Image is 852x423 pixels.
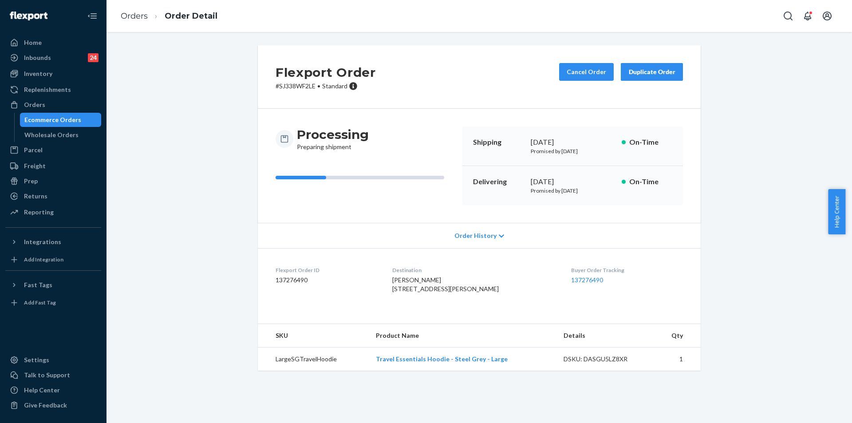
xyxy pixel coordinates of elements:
a: Returns [5,189,101,203]
div: Replenishments [24,85,71,94]
a: Prep [5,174,101,188]
a: Wholesale Orders [20,128,102,142]
a: Orders [121,11,148,21]
div: Duplicate Order [628,67,675,76]
div: Wholesale Orders [24,130,79,139]
ol: breadcrumbs [114,3,225,29]
td: LargeSGTravelHoodie [258,348,369,371]
div: Talk to Support [24,371,70,380]
a: Travel Essentials Hoodie - Steel Grey - Large [376,355,508,363]
a: Add Integration [5,253,101,267]
a: Inventory [5,67,101,81]
div: Fast Tags [24,281,52,289]
div: Home [24,38,42,47]
a: Ecommerce Orders [20,113,102,127]
span: Standard [322,82,347,90]
a: Add Fast Tag [5,296,101,310]
img: Flexport logo [10,12,47,20]
th: Qty [654,324,701,348]
a: Home [5,36,101,50]
h2: Flexport Order [276,63,376,82]
div: Add Integration [24,256,63,263]
a: Parcel [5,143,101,157]
td: 1 [654,348,701,371]
a: 137276490 [571,276,603,284]
th: Product Name [369,324,556,348]
a: Freight [5,159,101,173]
p: Promised by [DATE] [531,187,615,194]
div: Give Feedback [24,401,67,410]
button: Talk to Support [5,368,101,382]
p: On-Time [629,177,672,187]
a: Replenishments [5,83,101,97]
div: [DATE] [531,137,615,147]
p: On-Time [629,137,672,147]
p: Promised by [DATE] [531,147,615,155]
button: Fast Tags [5,278,101,292]
div: Help Center [24,386,60,395]
div: [DATE] [531,177,615,187]
th: Details [556,324,654,348]
div: Parcel [24,146,43,154]
button: Close Navigation [83,7,101,25]
div: Returns [24,192,47,201]
span: Order History [454,231,497,240]
p: # SJ338WF2LE [276,82,376,91]
span: • [317,82,320,90]
h3: Processing [297,127,369,142]
div: Preparing shipment [297,127,369,151]
div: Inventory [24,69,52,78]
a: Orders [5,98,101,112]
button: Open account menu [818,7,836,25]
button: Duplicate Order [621,63,683,81]
iframe: Opens a widget where you can chat to one of our agents [796,396,843,419]
a: Settings [5,353,101,367]
div: 24 [88,53,99,62]
p: Delivering [473,177,524,187]
button: Open Search Box [779,7,797,25]
button: Help Center [828,189,845,234]
div: Ecommerce Orders [24,115,81,124]
dt: Buyer Order Tracking [571,266,683,274]
div: Orders [24,100,45,109]
div: Inbounds [24,53,51,62]
div: Reporting [24,208,54,217]
a: Reporting [5,205,101,219]
div: Integrations [24,237,61,246]
a: Help Center [5,383,101,397]
dt: Flexport Order ID [276,266,378,274]
dd: 137276490 [276,276,378,285]
div: Prep [24,177,38,186]
div: Settings [24,356,49,364]
button: Open notifications [799,7,816,25]
div: Freight [24,162,46,170]
dt: Destination [392,266,557,274]
th: SKU [258,324,369,348]
div: DSKU: DASGU5LZ8XR [564,355,647,364]
button: Give Feedback [5,398,101,412]
a: Order Detail [165,11,217,21]
a: Inbounds24 [5,51,101,65]
p: Shipping [473,137,524,147]
button: Integrations [5,235,101,249]
span: [PERSON_NAME] [STREET_ADDRESS][PERSON_NAME] [392,276,499,293]
div: Add Fast Tag [24,299,56,306]
button: Cancel Order [559,63,614,81]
